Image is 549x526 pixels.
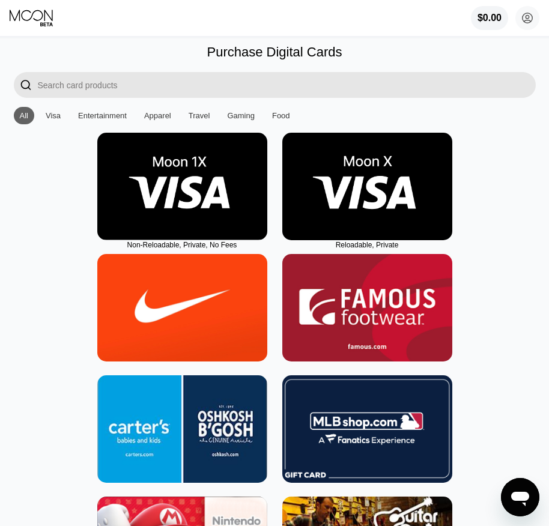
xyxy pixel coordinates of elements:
div: All [14,107,34,124]
div: Gaming [227,111,255,120]
div: Travel [183,107,216,124]
div: Reloadable, Private [282,241,452,249]
div: All [20,111,28,120]
div: Apparel [144,111,171,120]
div: Visa [40,107,67,124]
div: $0.00 [471,6,508,30]
div: Apparel [138,107,177,124]
div: Entertainment [78,111,127,120]
input: Search card products [38,72,536,98]
div: Purchase Digital Cards [207,44,342,60]
iframe: Button to launch messaging window [501,478,539,516]
div: Travel [189,111,210,120]
div: Visa [46,111,61,120]
div: Food [266,107,296,124]
div:  [14,72,38,98]
div: Entertainment [72,107,133,124]
div: Non-Reloadable, Private, No Fees [97,241,267,249]
div: $0.00 [478,13,502,23]
div:  [20,78,32,92]
div: Food [272,111,290,120]
div: Gaming [221,107,261,124]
